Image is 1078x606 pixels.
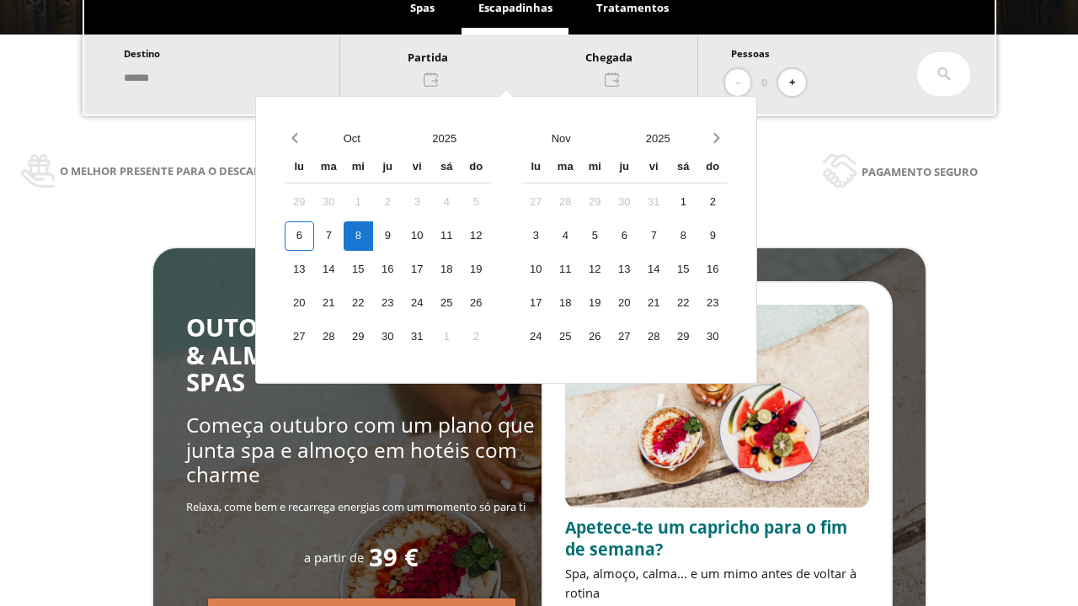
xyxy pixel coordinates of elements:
[551,255,580,284] div: 11
[285,153,491,352] div: Calendar wrapper
[373,255,403,284] div: 16
[403,322,432,352] div: 31
[761,73,767,92] span: 0
[344,153,373,183] div: mi
[285,188,491,352] div: Calendar days
[285,221,314,251] div: 6
[580,255,610,284] div: 12
[698,153,728,183] div: do
[462,255,491,284] div: 19
[698,255,728,284] div: 16
[707,124,728,153] button: Next month
[551,153,580,183] div: ma
[862,162,978,181] span: Pagamento seguro
[344,221,373,251] div: 8
[186,499,526,514] span: Relaxa, come bem e recarrega energias com um momento só para ti
[610,289,639,318] div: 20
[551,322,580,352] div: 25
[698,289,728,318] div: 23
[521,322,551,352] div: 24
[565,305,869,508] img: promo-sprunch.ElVl7oUD.webp
[551,289,580,318] div: 18
[580,322,610,352] div: 26
[669,153,698,183] div: sá
[551,221,580,251] div: 4
[639,221,669,251] div: 7
[565,516,847,561] span: Apetece-te um capricho para o fim de semana?
[521,153,728,352] div: Calendar wrapper
[403,255,432,284] div: 17
[285,188,314,217] div: 29
[432,255,462,284] div: 18
[565,565,857,601] span: Spa, almoço, calma... e um mimo antes de voltar à rotina
[432,221,462,251] div: 11
[580,188,610,217] div: 29
[403,153,432,183] div: vi
[403,188,432,217] div: 3
[669,322,698,352] div: 29
[698,221,728,251] div: 9
[731,47,770,60] span: Pessoas
[344,188,373,217] div: 1
[124,47,160,60] span: Destino
[285,255,314,284] div: 13
[639,322,669,352] div: 28
[521,188,728,352] div: Calendar days
[610,153,639,183] div: ju
[725,69,750,97] button: -
[521,153,551,183] div: lu
[521,188,551,217] div: 27
[369,544,419,571] span: 39 €
[610,322,639,352] div: 27
[462,153,491,183] div: do
[521,289,551,318] div: 17
[639,153,669,183] div: vi
[373,289,403,318] div: 23
[669,221,698,251] div: 8
[344,289,373,318] div: 22
[462,188,491,217] div: 5
[314,153,344,183] div: ma
[306,124,398,153] button: Open months overlay
[344,255,373,284] div: 15
[186,411,535,488] span: Começa outubro com um plano que junta spa e almoço em hotéis com charme
[285,289,314,318] div: 20
[60,162,334,180] span: O melhor presente para o descanso e a saúde
[314,289,344,318] div: 21
[462,322,491,352] div: 2
[403,221,432,251] div: 10
[285,124,306,153] button: Previous month
[669,289,698,318] div: 22
[580,221,610,251] div: 5
[314,322,344,352] div: 28
[373,188,403,217] div: 2
[669,255,698,284] div: 15
[513,124,610,153] button: Open months overlay
[610,255,639,284] div: 13
[610,188,639,217] div: 30
[580,153,610,183] div: mi
[314,221,344,251] div: 7
[432,153,462,183] div: sá
[398,124,491,153] button: Open years overlay
[639,188,669,217] div: 31
[778,69,806,97] button: +
[432,322,462,352] div: 1
[669,188,698,217] div: 1
[610,221,639,251] div: 6
[285,153,314,183] div: lu
[373,153,403,183] div: ju
[403,289,432,318] div: 24
[521,221,551,251] div: 3
[432,188,462,217] div: 4
[462,221,491,251] div: 12
[639,289,669,318] div: 21
[304,549,364,566] span: a partir de
[373,221,403,251] div: 9
[521,255,551,284] div: 10
[551,188,580,217] div: 28
[344,322,373,352] div: 29
[580,289,610,318] div: 19
[285,322,314,352] div: 27
[462,289,491,318] div: 26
